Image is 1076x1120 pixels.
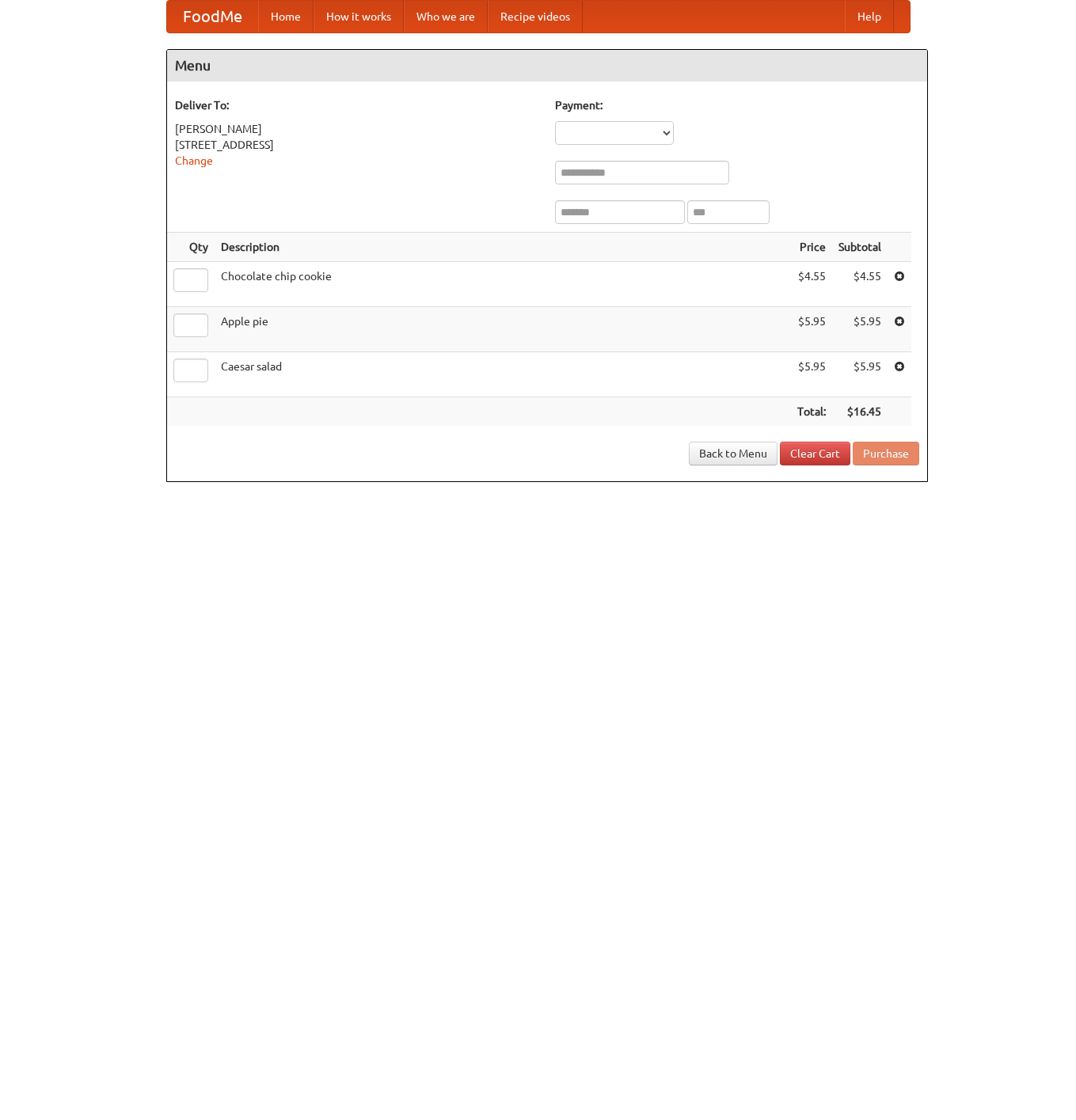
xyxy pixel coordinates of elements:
[853,442,919,465] button: Purchase
[404,1,488,32] a: Who we are
[832,307,888,352] td: $5.95
[215,307,791,352] td: Apple pie
[780,442,850,465] a: Clear Cart
[167,1,258,32] a: FoodMe
[832,397,888,427] th: $16.45
[175,121,539,137] div: [PERSON_NAME]
[791,352,832,397] td: $5.95
[832,352,888,397] td: $5.95
[175,154,213,167] a: Change
[791,307,832,352] td: $5.95
[215,262,791,307] td: Chocolate chip cookie
[167,50,927,82] h4: Menu
[832,262,888,307] td: $4.55
[258,1,314,32] a: Home
[175,137,539,153] div: [STREET_ADDRESS]
[215,352,791,397] td: Caesar salad
[314,1,404,32] a: How it works
[167,233,215,262] th: Qty
[488,1,583,32] a: Recipe videos
[791,233,832,262] th: Price
[791,262,832,307] td: $4.55
[215,233,791,262] th: Description
[555,97,919,113] h5: Payment:
[791,397,832,427] th: Total:
[832,233,888,262] th: Subtotal
[845,1,894,32] a: Help
[175,97,539,113] h5: Deliver To:
[689,442,778,465] a: Back to Menu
